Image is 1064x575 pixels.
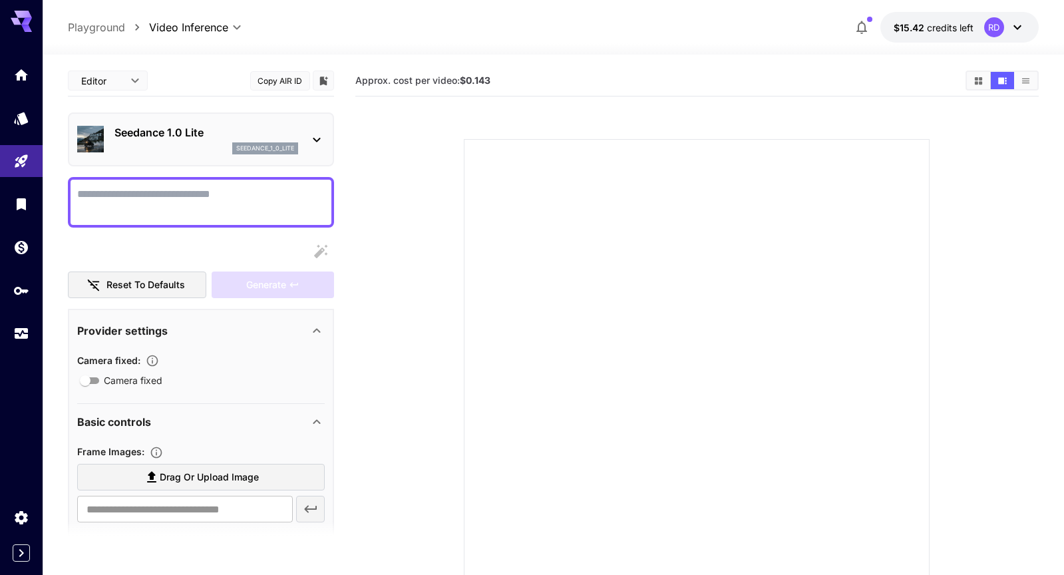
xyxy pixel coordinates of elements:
span: Editor [81,74,122,88]
button: $15.41724RD [880,12,1039,43]
div: Usage [13,325,29,342]
button: Expand sidebar [13,544,30,562]
div: API Keys [13,282,29,299]
p: Provider settings [77,323,168,339]
button: Show videos in list view [1014,72,1037,89]
div: RD [984,17,1004,37]
span: Approx. cost per video: [355,75,490,86]
button: Show videos in grid view [967,72,990,89]
a: Playground [68,19,125,35]
button: Show videos in video view [991,72,1014,89]
p: Basic controls [77,414,151,430]
b: $0.143 [460,75,490,86]
p: Seedance 1.0 Lite [114,124,298,140]
span: Drag or upload image [160,469,259,486]
div: Wallet [13,239,29,256]
button: Copy AIR ID [250,71,310,91]
div: Basic controls [77,406,325,438]
div: $15.41724 [894,21,974,35]
span: $15.42 [894,22,927,33]
div: Settings [13,509,29,526]
span: Camera fixed : [77,355,140,366]
div: Models [13,110,29,126]
label: Drag or upload image [77,464,325,491]
nav: breadcrumb [68,19,149,35]
div: Provider settings [77,315,325,347]
div: Show videos in grid viewShow videos in video viewShow videos in list view [966,71,1039,91]
button: Reset to defaults [68,272,206,299]
p: seedance_1_0_lite [236,144,294,153]
span: Video Inference [149,19,228,35]
span: Frame Images : [77,446,144,457]
div: Playground [13,153,29,170]
div: Seedance 1.0 Liteseedance_1_0_lite [77,119,325,160]
button: Add to library [317,73,329,89]
span: credits left [927,22,974,33]
span: Camera fixed [104,373,162,387]
button: Upload frame images. [144,446,168,459]
div: Home [13,67,29,83]
div: Library [13,196,29,212]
